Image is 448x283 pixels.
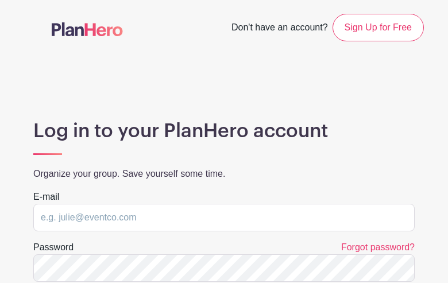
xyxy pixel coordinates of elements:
[341,242,415,252] a: Forgot password?
[33,167,415,181] p: Organize your group. Save yourself some time.
[33,204,415,231] input: e.g. julie@eventco.com
[33,190,59,204] label: E-mail
[231,16,328,41] span: Don't have an account?
[33,119,415,142] h1: Log in to your PlanHero account
[52,22,123,36] img: logo-507f7623f17ff9eddc593b1ce0a138ce2505c220e1c5a4e2b4648c50719b7d32.svg
[33,241,74,254] label: Password
[333,14,424,41] a: Sign Up for Free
